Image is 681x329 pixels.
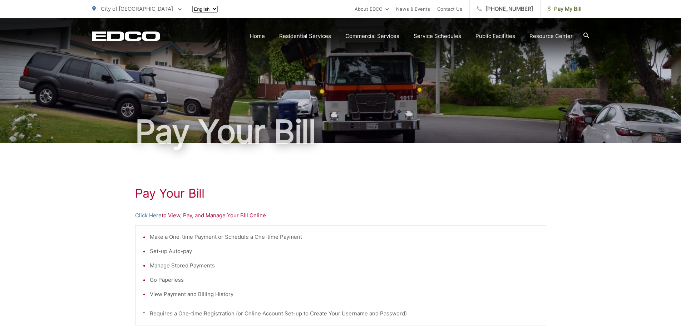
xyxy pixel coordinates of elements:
[279,32,331,40] a: Residential Services
[150,233,539,241] li: Make a One-time Payment or Schedule a One-time Payment
[192,6,218,13] select: Select a language
[529,32,573,40] a: Resource Center
[92,114,589,150] h1: Pay Your Bill
[135,211,162,220] a: Click Here
[250,32,265,40] a: Home
[396,5,430,13] a: News & Events
[135,186,546,200] h1: Pay Your Bill
[101,5,173,12] span: City of [GEOGRAPHIC_DATA]
[92,31,160,41] a: EDCD logo. Return to the homepage.
[150,247,539,256] li: Set-up Auto-pay
[150,276,539,284] li: Go Paperless
[355,5,389,13] a: About EDCO
[437,5,462,13] a: Contact Us
[345,32,399,40] a: Commercial Services
[475,32,515,40] a: Public Facilities
[414,32,461,40] a: Service Schedules
[548,5,582,13] span: Pay My Bill
[150,261,539,270] li: Manage Stored Payments
[150,290,539,299] li: View Payment and Billing History
[135,211,546,220] p: to View, Pay, and Manage Your Bill Online
[143,309,539,318] p: * Requires a One-time Registration (or Online Account Set-up to Create Your Username and Password)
